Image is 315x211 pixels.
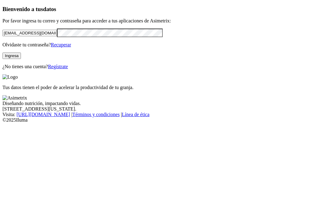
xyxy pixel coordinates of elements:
span: datos [43,6,56,12]
div: [STREET_ADDRESS][US_STATE]. [2,106,313,112]
p: Tus datos tienen el poder de acelerar la productividad de tu granja. [2,85,313,90]
p: Por favor ingresa tu correo y contraseña para acceder a tus aplicaciones de Asimetrix: [2,18,313,24]
a: Línea de ética [122,112,150,117]
a: Regístrate [48,64,68,69]
h3: Bienvenido a tus [2,6,313,13]
a: Recuperar [51,42,71,47]
img: Asimetrix [2,95,27,101]
img: Logo [2,74,18,80]
a: [URL][DOMAIN_NAME] [17,112,70,117]
div: © 2025 Iluma [2,117,313,123]
p: ¿No tienes una cuenta? [2,64,313,69]
a: Términos y condiciones [72,112,120,117]
div: Visita : | | [2,112,313,117]
p: Olvidaste tu contraseña? [2,42,313,48]
button: Ingresa [2,53,21,59]
div: Diseñando nutrición, impactando vidas. [2,101,313,106]
input: Tu correo [2,30,57,36]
